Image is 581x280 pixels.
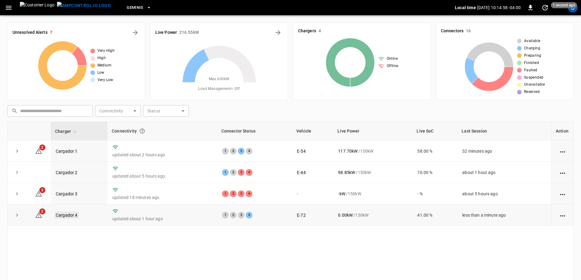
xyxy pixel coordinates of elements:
p: [DATE] 10:14:58 -04:00 [477,5,521,11]
img: Customer Logo [20,2,55,13]
th: Connector Status [217,122,292,140]
td: 32 minutes ago [457,140,551,162]
a: 2 [35,148,42,153]
h6: Connectors [441,28,463,34]
span: High [97,55,106,61]
div: 4 [246,212,252,218]
div: action cell options [559,169,566,175]
div: 2 [230,148,237,154]
h6: Live Power [155,29,177,36]
span: 1 second ago [551,2,577,8]
th: Live SoC [412,122,457,140]
span: Faulted [524,67,537,73]
td: - [292,183,333,204]
a: E-72 [297,213,306,218]
div: / 150 kW [338,148,407,154]
h6: Chargers [298,28,316,34]
a: Cargador 4 [55,211,79,219]
span: Online [387,56,398,62]
td: - % [412,183,457,204]
span: 3 [39,187,45,193]
button: set refresh interval [540,3,550,12]
p: updated about 1 hour ago [112,216,212,222]
span: Reserved [524,89,540,95]
button: expand row [12,211,22,220]
span: Load Management = Off [198,86,240,92]
a: Cargador 2 [56,170,78,175]
span: Very High [97,48,115,54]
h6: 216.55 kW [179,29,199,36]
p: 117.70 kW [338,148,357,154]
div: 1 [222,169,229,176]
h6: 16 [466,28,471,34]
button: Geminis [124,2,154,14]
th: Vehicle [292,122,333,140]
span: 2 [39,208,45,214]
th: Action [551,122,573,140]
span: Charger [55,128,79,135]
span: Suspended [524,75,544,81]
button: All Alerts [130,28,140,37]
div: 2 [230,169,237,176]
div: action cell options [559,212,566,218]
button: Connection between the charger and our software. [137,126,148,136]
p: 98.85 kW [338,169,355,175]
div: 1 [222,190,229,197]
div: 2 [230,212,237,218]
span: Unavailable [524,82,545,88]
span: Finished [524,60,539,66]
h6: Unresolved Alerts [12,29,48,36]
div: / 150 kW [338,212,407,218]
div: 1 [222,212,229,218]
div: 3 [238,169,245,176]
a: Cargador 3 [56,191,78,196]
a: 2 [35,212,42,217]
p: updated about 5 hours ago [112,173,212,179]
div: / 150 kW [338,169,407,175]
div: 4 [246,148,252,154]
div: 1 [222,148,229,154]
h6: 7 [50,29,52,36]
span: Low [97,70,104,76]
div: 2 [230,190,237,197]
div: 4 [246,169,252,176]
button: expand row [12,189,22,198]
td: 41.00 % [412,204,457,226]
td: 58.00 % [412,140,457,162]
button: expand row [12,147,22,156]
td: about 5 hours ago [457,183,551,204]
div: / 150 kW [338,191,407,197]
p: Local time [455,5,476,11]
span: Offline [387,63,398,69]
p: 0.00 kW [338,212,353,218]
img: ampcontrol.io logo [57,2,111,9]
button: expand row [12,168,22,177]
td: about 1 hour ago [457,162,551,183]
span: Preparing [524,53,541,59]
a: Cargador 1 [56,149,78,154]
span: Available [524,38,541,44]
span: Charging [524,45,540,51]
div: 4 [246,190,252,197]
div: action cell options [559,148,566,154]
h6: 4 [319,28,321,34]
td: 76.00 % [412,162,457,183]
div: 3 [238,148,245,154]
td: less than a minute ago [457,204,551,226]
a: E-44 [297,170,306,175]
a: 3 [35,191,42,196]
span: 2 [39,144,45,151]
p: updated about 2 hours ago [112,152,212,158]
div: Connectivity [112,126,213,136]
th: Last Session [457,122,551,140]
th: Live Power [333,122,412,140]
p: updated 18 minutes ago [112,194,212,200]
div: 3 [238,190,245,197]
a: E-54 [297,149,306,154]
button: Energy Overview [273,28,283,37]
div: action cell options [559,191,566,197]
span: Geminis [127,4,143,11]
span: Medium [97,62,111,69]
span: Very Low [97,77,113,83]
span: Max. 600 kW [209,76,230,82]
